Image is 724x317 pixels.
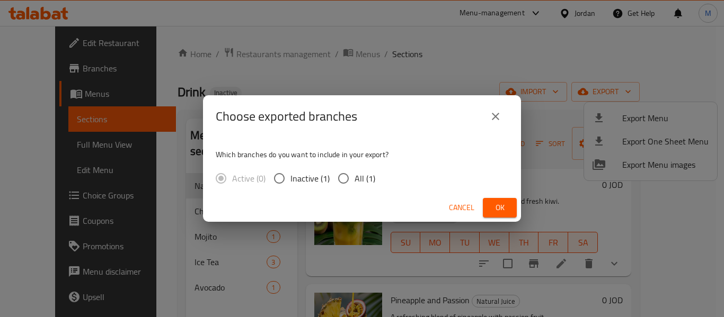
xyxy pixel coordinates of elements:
button: Cancel [445,198,479,218]
button: close [483,104,508,129]
span: Inactive (1) [290,172,330,185]
span: Cancel [449,201,474,214]
span: All (1) [355,172,375,185]
h2: Choose exported branches [216,108,357,125]
button: Ok [483,198,517,218]
span: Active (0) [232,172,266,185]
p: Which branches do you want to include in your export? [216,149,508,160]
span: Ok [491,201,508,214]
